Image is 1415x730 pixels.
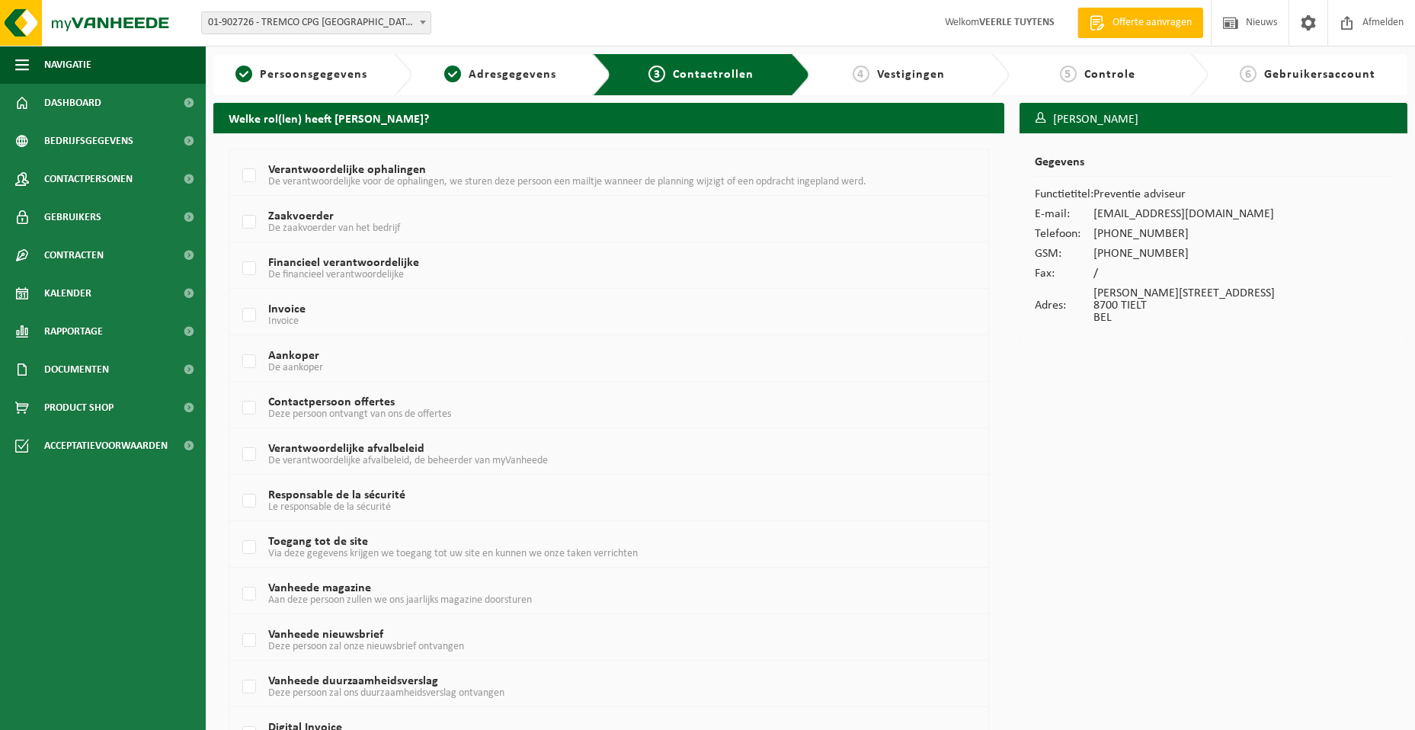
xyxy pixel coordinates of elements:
td: Functietitel: [1035,184,1093,204]
a: 1Persoonsgegevens [221,66,382,84]
span: De zaakvoerder van het bedrijf [268,223,400,234]
td: [PHONE_NUMBER] [1093,224,1275,244]
span: Deze persoon ontvangt van ons de offertes [268,408,451,420]
span: 4 [853,66,869,82]
span: De verantwoordelijke voor de ophalingen, we sturen deze persoon een mailtje wanneer de planning w... [268,176,866,187]
span: Deze persoon zal ons duurzaamheidsverslag ontvangen [268,687,504,699]
span: Via deze gegevens krijgen we toegang tot uw site en kunnen we onze taken verrichten [268,548,638,559]
span: Contracten [44,236,104,274]
td: [EMAIL_ADDRESS][DOMAIN_NAME] [1093,204,1275,224]
label: Financieel verantwoordelijke [239,258,915,280]
span: Contactpersonen [44,160,133,198]
span: Kalender [44,274,91,312]
span: Rapportage [44,312,103,351]
label: Verantwoordelijke ophalingen [239,165,915,187]
a: Offerte aanvragen [1077,8,1203,38]
span: 3 [648,66,665,82]
span: Persoonsgegevens [260,69,367,81]
span: Offerte aanvragen [1109,15,1196,30]
span: Deze persoon zal onze nieuwsbrief ontvangen [268,641,464,652]
span: Dashboard [44,84,101,122]
h2: Welke rol(len) heeft [PERSON_NAME]? [213,103,1004,133]
span: De verantwoordelijke afvalbeleid, de beheerder van myVanheede [268,455,548,466]
label: Zaakvoerder [239,211,915,234]
strong: VEERLE TUYTENS [979,17,1055,28]
span: Aan deze persoon zullen we ons jaarlijks magazine doorsturen [268,594,532,606]
td: / [1093,264,1275,283]
td: Fax: [1035,264,1093,283]
h2: Gegevens [1035,156,1392,177]
label: Vanheede nieuwsbrief [239,629,915,652]
span: 1 [235,66,252,82]
span: De financieel verantwoordelijke [268,269,404,280]
td: GSM: [1035,244,1093,264]
label: Vanheede magazine [239,583,915,606]
span: Gebruikersaccount [1264,69,1375,81]
span: Documenten [44,351,109,389]
span: Navigatie [44,46,91,84]
span: Controle [1084,69,1135,81]
label: Responsable de la sécurité [239,490,915,513]
td: [PHONE_NUMBER] [1093,244,1275,264]
span: Gebruikers [44,198,101,236]
span: Le responsable de la sécurité [268,501,391,513]
td: Preventie adviseur [1093,184,1275,204]
label: Verantwoordelijke afvalbeleid [239,443,915,466]
span: Invoice [268,315,299,327]
label: Aankoper [239,351,915,373]
h3: [PERSON_NAME] [1020,103,1407,136]
span: 6 [1240,66,1257,82]
label: Vanheede duurzaamheidsverslag [239,676,915,699]
span: 5 [1060,66,1077,82]
label: Contactpersoon offertes [239,397,915,420]
td: Adres: [1035,283,1093,328]
span: Bedrijfsgegevens [44,122,133,160]
span: Adresgegevens [469,69,556,81]
span: 01-902726 - TREMCO CPG BELGIUM NV - TIELT [201,11,431,34]
span: Acceptatievoorwaarden [44,427,168,465]
td: Telefoon: [1035,224,1093,244]
td: [PERSON_NAME][STREET_ADDRESS] 8700 TIELT BEL [1093,283,1275,328]
label: Invoice [239,304,915,327]
a: 2Adresgegevens [420,66,581,84]
label: Toegang tot de site [239,536,915,559]
span: Contactrollen [673,69,754,81]
span: Product Shop [44,389,114,427]
td: E-mail: [1035,204,1093,224]
span: Vestigingen [877,69,945,81]
span: 2 [444,66,461,82]
span: De aankoper [268,362,323,373]
span: 01-902726 - TREMCO CPG BELGIUM NV - TIELT [202,12,431,34]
